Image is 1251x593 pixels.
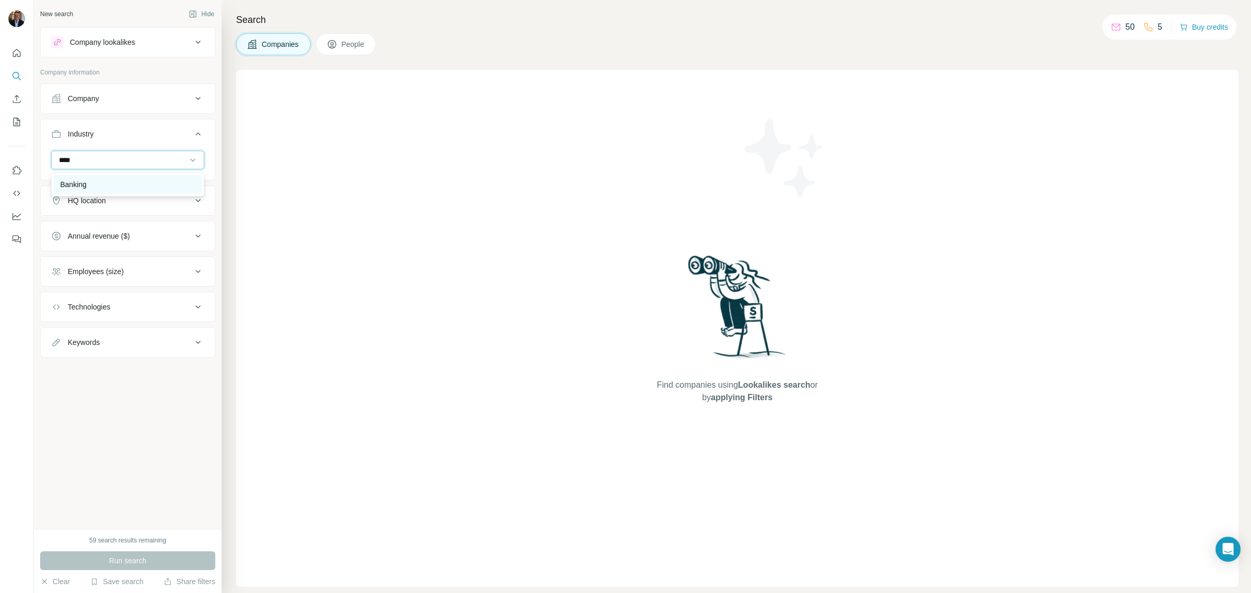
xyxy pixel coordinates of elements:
div: Company [68,93,99,104]
button: Buy credits [1180,20,1228,34]
span: applying Filters [711,393,772,402]
span: People [341,39,365,50]
button: Use Surfe API [8,184,25,203]
p: 50 [1125,21,1135,33]
button: Clear [40,576,70,587]
span: Lookalikes search [738,380,811,389]
span: Companies [262,39,300,50]
img: Surfe Illustration - Stars [738,112,831,205]
button: Feedback [8,230,25,249]
p: Banking [60,179,87,190]
button: Share filters [164,576,215,587]
h4: Search [236,13,1238,27]
button: Use Surfe on LinkedIn [8,161,25,180]
div: Employees (size) [68,266,124,277]
div: Open Intercom Messenger [1216,537,1241,562]
button: Annual revenue ($) [41,224,215,249]
span: Find companies using or by [654,379,820,404]
button: HQ location [41,188,215,213]
div: Annual revenue ($) [68,231,130,241]
div: Technologies [68,302,111,312]
div: Keywords [68,337,100,348]
button: Technologies [41,294,215,319]
div: New search [40,9,73,19]
button: Industry [41,121,215,151]
div: Company lookalikes [70,37,135,47]
p: Company information [40,68,215,77]
button: Dashboard [8,207,25,226]
img: Avatar [8,10,25,27]
div: HQ location [68,195,106,206]
button: Keywords [41,330,215,355]
div: 59 search results remaining [89,536,166,545]
button: Search [8,67,25,85]
p: 5 [1158,21,1162,33]
button: Company [41,86,215,111]
button: Enrich CSV [8,90,25,108]
button: Company lookalikes [41,30,215,55]
button: Quick start [8,44,25,63]
button: My lists [8,113,25,131]
button: Save search [90,576,143,587]
img: Surfe Illustration - Woman searching with binoculars [683,253,792,369]
button: Hide [181,6,222,22]
button: Employees (size) [41,259,215,284]
div: Industry [68,129,94,139]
